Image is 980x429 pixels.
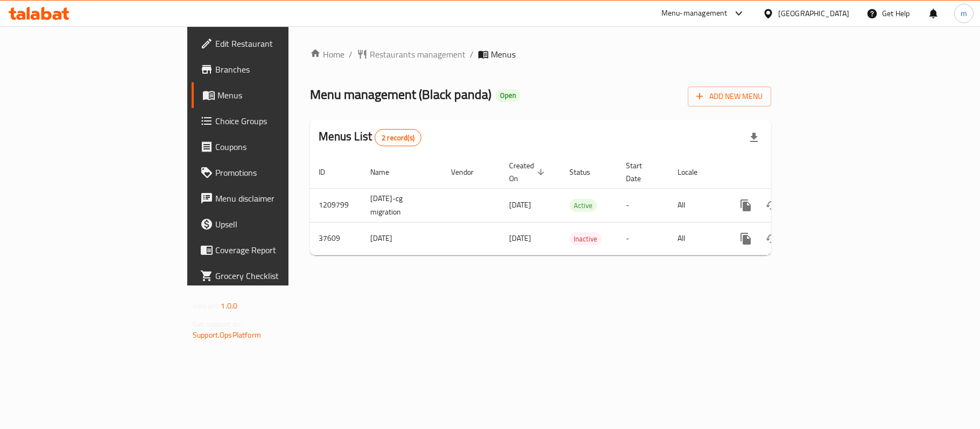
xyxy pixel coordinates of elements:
[509,159,548,185] span: Created On
[375,133,421,143] span: 2 record(s)
[569,166,604,178] span: Status
[509,198,531,212] span: [DATE]
[192,185,351,211] a: Menu disclaimer
[193,299,219,313] span: Version:
[192,31,351,56] a: Edit Restaurant
[215,63,342,76] span: Branches
[370,166,403,178] span: Name
[192,56,351,82] a: Branches
[215,140,342,153] span: Coupons
[733,226,759,252] button: more
[759,226,785,252] button: Change Status
[221,299,237,313] span: 1.0.0
[451,166,488,178] span: Vendor
[778,8,849,19] div: [GEOGRAPHIC_DATA]
[759,192,785,218] button: Change Status
[310,82,491,106] span: Menu management ( Black panda )
[617,188,669,222] td: -
[362,222,442,255] td: [DATE]
[192,108,351,134] a: Choice Groups
[741,125,767,151] div: Export file
[669,188,724,222] td: All
[215,244,342,256] span: Coverage Report
[961,8,967,19] span: m
[319,128,421,146] h2: Menus List
[688,87,771,106] button: Add New Menu
[193,317,242,331] span: Get support on:
[215,166,342,179] span: Promotions
[215,37,342,50] span: Edit Restaurant
[617,222,669,255] td: -
[470,48,474,61] li: /
[569,199,597,212] div: Active
[569,199,597,212] span: Active
[310,156,845,255] table: enhanced table
[362,188,442,222] td: [DATE]-cg migration
[192,134,351,160] a: Coupons
[192,211,351,237] a: Upsell
[724,156,845,189] th: Actions
[626,159,656,185] span: Start Date
[496,89,520,102] div: Open
[193,328,261,342] a: Support.OpsPlatform
[319,166,339,178] span: ID
[678,166,711,178] span: Locale
[661,7,728,20] div: Menu-management
[733,192,759,218] button: more
[669,222,724,255] td: All
[496,91,520,100] span: Open
[569,233,602,245] span: Inactive
[192,263,351,289] a: Grocery Checklist
[215,192,342,205] span: Menu disclaimer
[215,115,342,127] span: Choice Groups
[215,218,342,231] span: Upsell
[192,160,351,185] a: Promotions
[370,48,466,61] span: Restaurants management
[375,129,421,146] div: Total records count
[696,90,763,103] span: Add New Menu
[217,89,342,102] span: Menus
[509,231,531,245] span: [DATE]
[569,232,602,245] div: Inactive
[310,48,771,61] nav: breadcrumb
[215,269,342,282] span: Grocery Checklist
[192,82,351,108] a: Menus
[357,48,466,61] a: Restaurants management
[192,237,351,263] a: Coverage Report
[491,48,516,61] span: Menus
